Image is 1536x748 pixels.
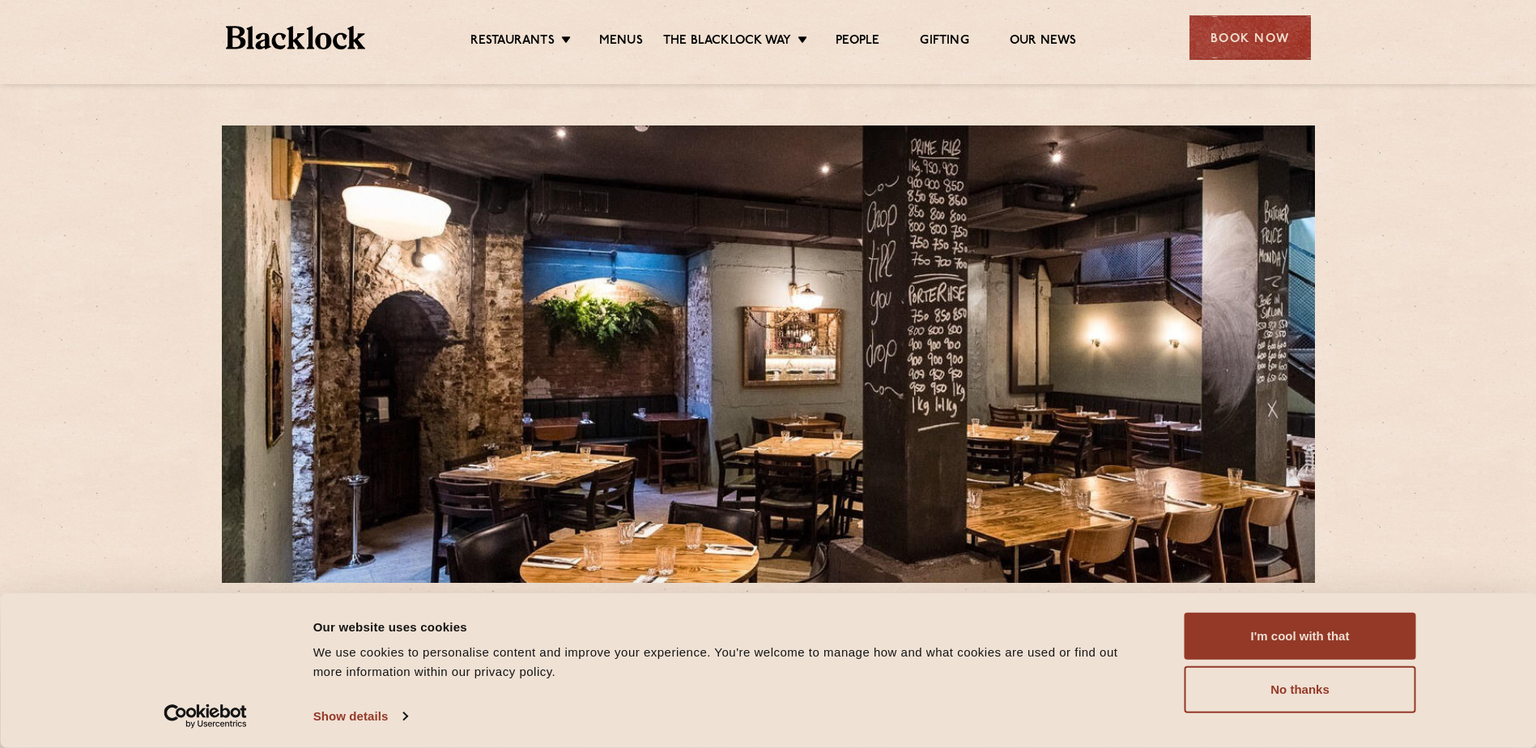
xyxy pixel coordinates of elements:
img: BL_Textured_Logo-footer-cropped.svg [226,26,366,49]
a: Show details [313,704,407,729]
a: The Blacklock Way [663,33,791,51]
a: Menus [599,33,643,51]
button: I'm cool with that [1185,613,1416,660]
a: Usercentrics Cookiebot - opens in a new window [134,704,276,729]
a: Restaurants [470,33,555,51]
div: Book Now [1189,15,1311,60]
a: Gifting [920,33,968,51]
a: Our News [1010,33,1077,51]
div: Our website uses cookies [313,617,1148,636]
a: People [836,33,879,51]
button: No thanks [1185,666,1416,713]
div: We use cookies to personalise content and improve your experience. You're welcome to manage how a... [313,643,1148,682]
